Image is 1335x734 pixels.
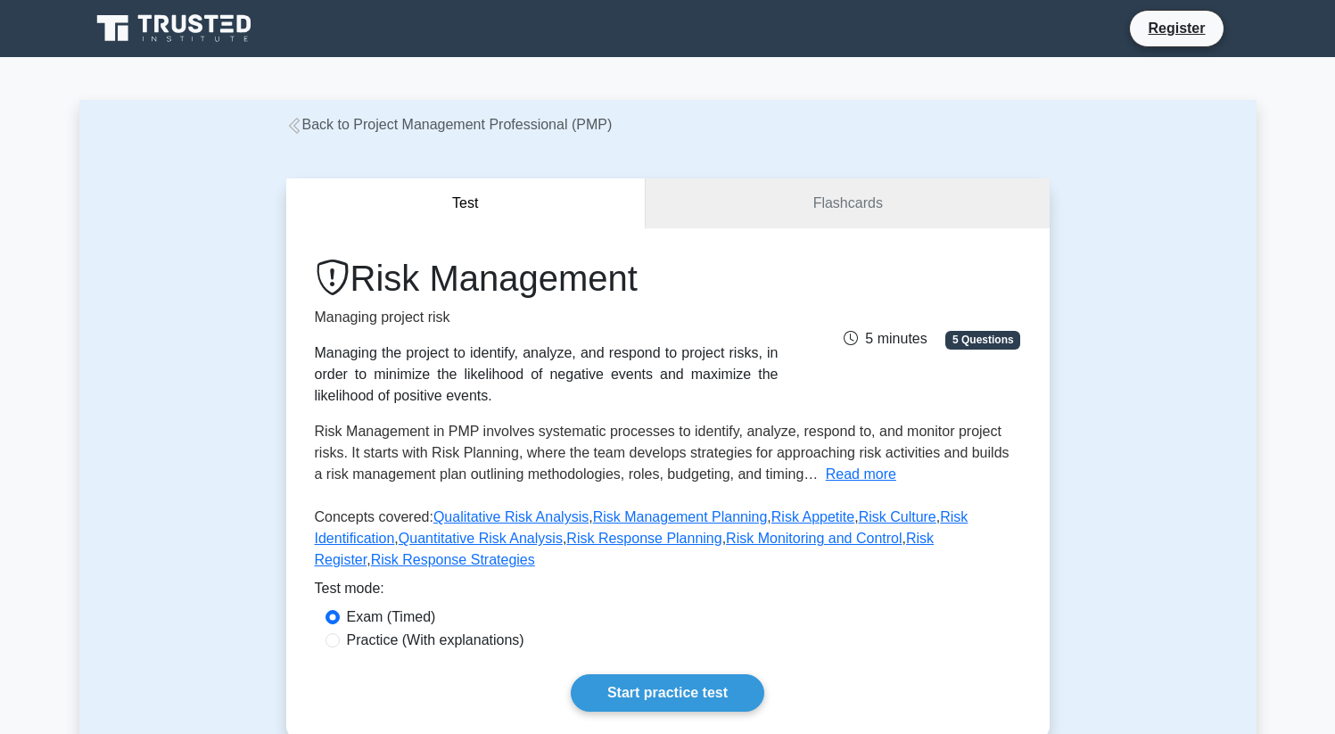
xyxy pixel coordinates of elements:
a: Qualitative Risk Analysis [433,509,589,524]
p: Concepts covered: , , , , , , , , , [315,507,1021,578]
button: Test [286,178,647,229]
a: Register [1137,17,1216,39]
div: Managing the project to identify, analyze, and respond to project risks, in order to minimize the... [315,342,779,407]
a: Risk Response Planning [566,531,721,546]
p: Managing project risk [315,307,779,328]
button: Read more [826,464,896,485]
label: Practice (With explanations) [347,630,524,651]
span: Risk Management in PMP involves systematic processes to identify, analyze, respond to, and monito... [315,424,1009,482]
a: Quantitative Risk Analysis [399,531,563,546]
a: Start practice test [571,674,764,712]
a: Risk Culture [859,509,936,524]
a: Risk Response Strategies [371,552,535,567]
span: 5 minutes [844,331,927,346]
span: 5 Questions [945,331,1020,349]
label: Exam (Timed) [347,606,436,628]
h1: Risk Management [315,257,779,300]
a: Back to Project Management Professional (PMP) [286,117,613,132]
a: Risk Monitoring and Control [726,531,902,546]
a: Risk Management Planning [593,509,768,524]
a: Flashcards [646,178,1049,229]
div: Test mode: [315,578,1021,606]
a: Risk Appetite [771,509,854,524]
